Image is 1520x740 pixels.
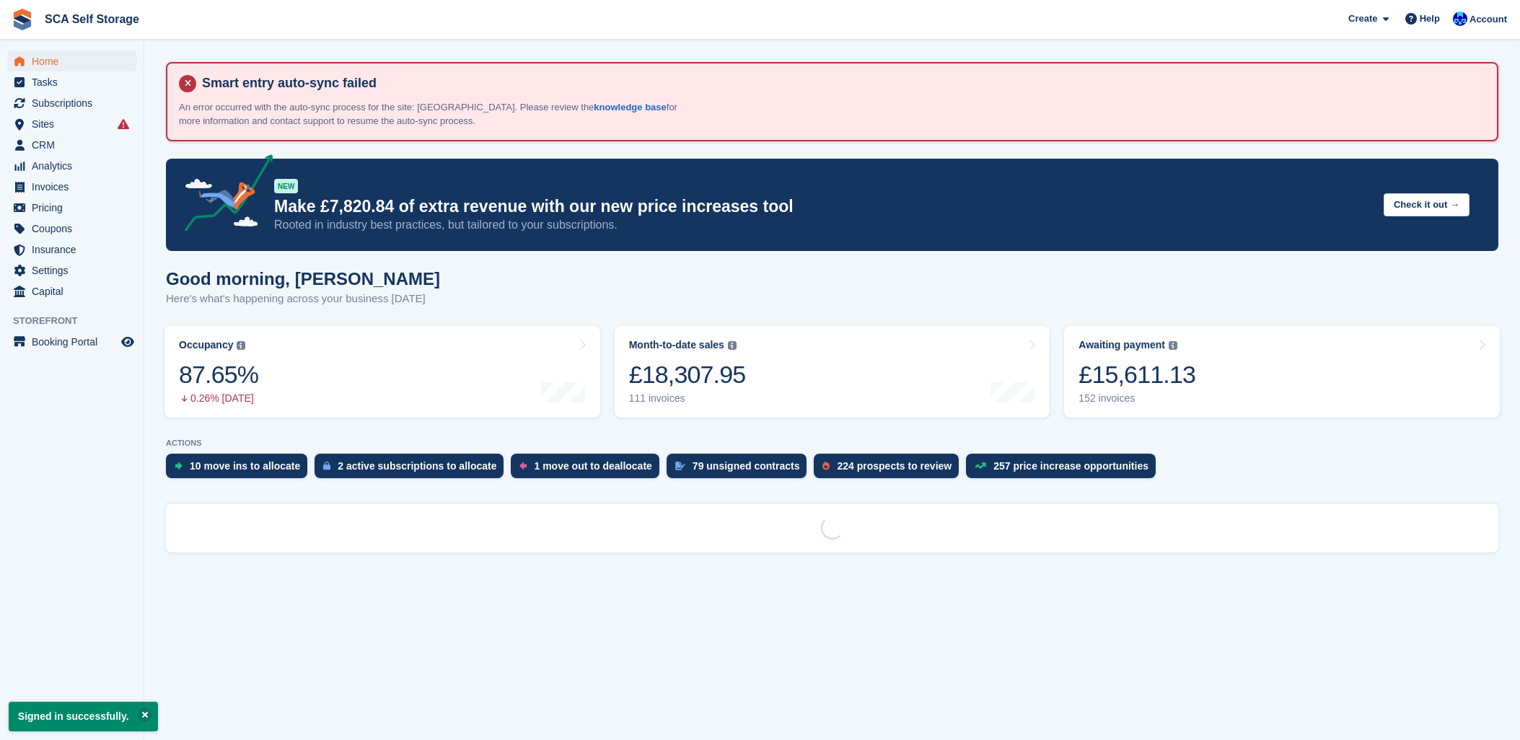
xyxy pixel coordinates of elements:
[7,135,136,155] a: menu
[814,454,966,485] a: 224 prospects to review
[519,462,527,470] img: move_outs_to_deallocate_icon-f764333ba52eb49d3ac5e1228854f67142a1ed5810a6f6cc68b1a99e826820c5.svg
[179,360,258,389] div: 87.65%
[274,217,1372,233] p: Rooted in industry best practices, but tailored to your subscriptions.
[172,154,273,237] img: price-adjustments-announcement-icon-8257ccfd72463d97f412b2fc003d46551f7dbcb40ab6d574587a9cd5c0d94...
[274,179,298,193] div: NEW
[7,219,136,239] a: menu
[9,702,158,731] p: Signed in successfully.
[179,392,258,405] div: 0.26% [DATE]
[190,460,300,472] div: 10 move ins to allocate
[1470,12,1507,27] span: Account
[594,102,666,113] a: knowledge base
[728,341,737,350] img: icon-info-grey-7440780725fd019a000dd9b08b2336e03edf1995a4989e88bcd33f0948082b44.svg
[196,75,1485,92] h4: Smart entry auto-sync failed
[32,93,118,113] span: Subscriptions
[32,198,118,218] span: Pricing
[7,332,136,352] a: menu
[32,177,118,197] span: Invoices
[323,461,330,470] img: active_subscription_to_allocate_icon-d502201f5373d7db506a760aba3b589e785aa758c864c3986d89f69b8ff3...
[13,314,144,328] span: Storefront
[1079,360,1195,389] div: £15,611.13
[12,9,33,30] img: stora-icon-8386f47178a22dfd0bd8f6a31ec36ba5ce8667c1dd55bd0f319d3a0aa187defe.svg
[118,118,129,130] i: Smart entry sync failures have occurred
[1348,12,1377,26] span: Create
[166,454,315,485] a: 10 move ins to allocate
[338,460,496,472] div: 2 active subscriptions to allocate
[164,326,600,418] a: Occupancy 87.65% 0.26% [DATE]
[993,460,1148,472] div: 257 price increase opportunities
[32,219,118,239] span: Coupons
[7,156,136,176] a: menu
[7,114,136,134] a: menu
[675,462,685,470] img: contract_signature_icon-13c848040528278c33f63329250d36e43548de30e8caae1d1a13099fd9432cc5.svg
[32,72,118,92] span: Tasks
[179,339,233,351] div: Occupancy
[1079,339,1165,351] div: Awaiting payment
[7,198,136,218] a: menu
[39,7,145,31] a: SCA Self Storage
[1453,12,1467,26] img: Kelly Neesham
[7,93,136,113] a: menu
[837,460,952,472] div: 224 prospects to review
[1169,341,1177,350] img: icon-info-grey-7440780725fd019a000dd9b08b2336e03edf1995a4989e88bcd33f0948082b44.svg
[966,454,1163,485] a: 257 price increase opportunities
[237,341,245,350] img: icon-info-grey-7440780725fd019a000dd9b08b2336e03edf1995a4989e88bcd33f0948082b44.svg
[7,260,136,281] a: menu
[1384,193,1470,217] button: Check it out →
[175,462,183,470] img: move_ins_to_allocate_icon-fdf77a2bb77ea45bf5b3d319d69a93e2d87916cf1d5bf7949dd705db3b84f3ca.svg
[667,454,814,485] a: 79 unsigned contracts
[7,281,136,301] a: menu
[32,332,118,352] span: Booking Portal
[166,269,440,288] h1: Good morning, [PERSON_NAME]
[32,51,118,71] span: Home
[32,135,118,155] span: CRM
[975,462,986,469] img: price_increase_opportunities-93ffe204e8149a01c8c9dc8f82e8f89637d9d84a8eef4429ea346261dce0b2c0.svg
[7,51,136,71] a: menu
[693,460,800,472] div: 79 unsigned contracts
[7,239,136,260] a: menu
[629,339,724,351] div: Month-to-date sales
[7,177,136,197] a: menu
[615,326,1050,418] a: Month-to-date sales £18,307.95 111 invoices
[32,260,118,281] span: Settings
[274,196,1372,217] p: Make £7,820.84 of extra revenue with our new price increases tool
[822,462,830,470] img: prospect-51fa495bee0391a8d652442698ab0144808aea92771e9ea1ae160a38d050c398.svg
[32,239,118,260] span: Insurance
[179,100,684,128] p: An error occurred with the auto-sync process for the site: [GEOGRAPHIC_DATA]. Please review the f...
[1079,392,1195,405] div: 152 invoices
[629,360,746,389] div: £18,307.95
[32,156,118,176] span: Analytics
[1064,326,1500,418] a: Awaiting payment £15,611.13 152 invoices
[166,291,440,307] p: Here's what's happening across your business [DATE]
[166,439,1498,448] p: ACTIONS
[32,281,118,301] span: Capital
[629,392,746,405] div: 111 invoices
[315,454,511,485] a: 2 active subscriptions to allocate
[1420,12,1440,26] span: Help
[119,333,136,351] a: Preview store
[534,460,651,472] div: 1 move out to deallocate
[7,72,136,92] a: menu
[511,454,666,485] a: 1 move out to deallocate
[32,114,118,134] span: Sites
